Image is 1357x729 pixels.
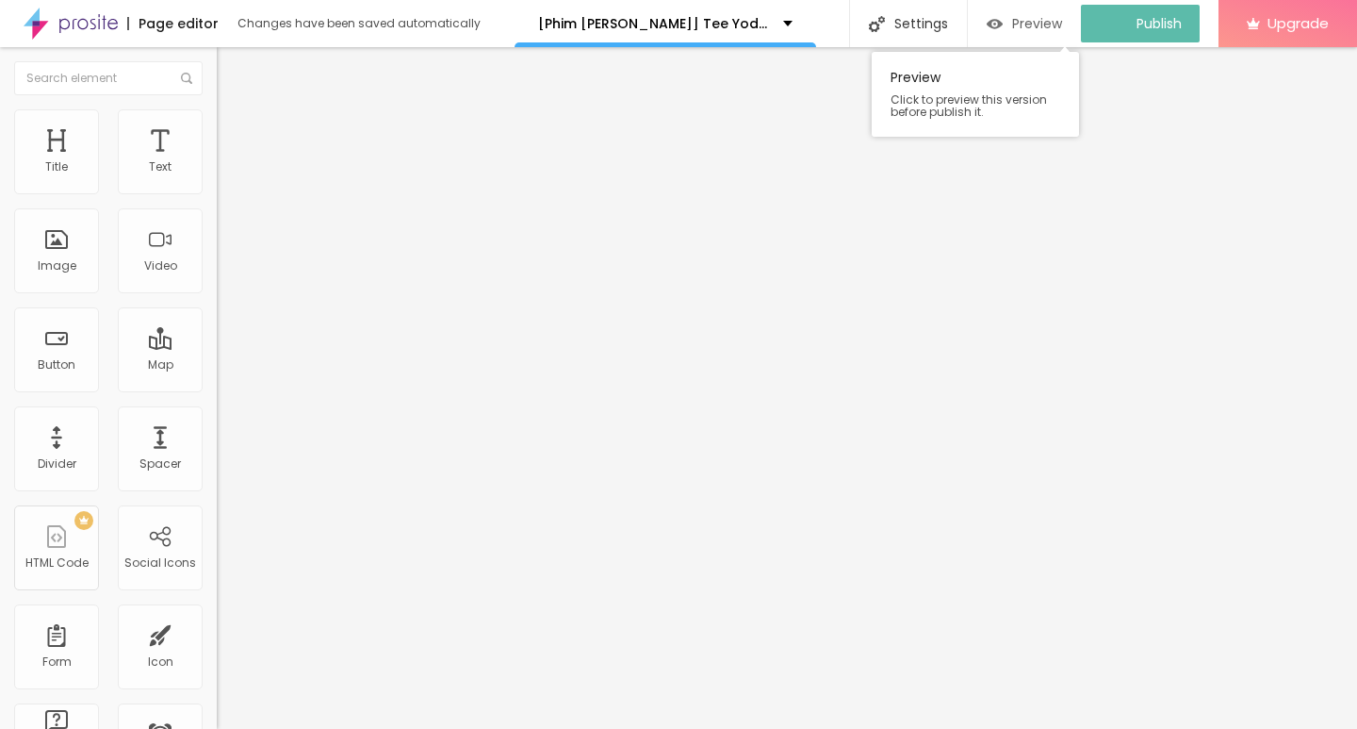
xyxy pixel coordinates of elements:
img: view-1.svg [987,16,1003,32]
span: Upgrade [1267,15,1329,31]
button: Preview [968,5,1081,42]
div: Icon [148,655,173,669]
div: Changes have been saved automatically [237,18,481,29]
div: Button [38,358,75,372]
iframe: Editor [217,47,1357,729]
div: Video [144,259,177,273]
div: Page editor [127,17,219,30]
div: Form [42,655,72,669]
span: Publish [1136,16,1182,31]
div: HTML Code [25,556,89,570]
span: Preview [1012,16,1062,31]
div: Image [38,259,76,273]
div: Preview [872,52,1079,137]
p: [Phim [PERSON_NAME]] Tee Yod: [PERSON_NAME] Ăn [PERSON_NAME] 3 Full HD Vietsub Miễn Phí Online - ... [538,17,769,30]
div: Social Icons [124,556,196,570]
div: Title [45,160,68,174]
div: Text [149,160,172,174]
button: Publish [1081,5,1200,42]
span: Click to preview this version before publish it. [891,93,1060,118]
div: Divider [38,457,76,471]
input: Search element [14,61,203,95]
img: Icone [869,16,885,32]
div: Spacer [139,457,181,471]
img: Icone [181,73,192,84]
div: Map [148,358,173,372]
